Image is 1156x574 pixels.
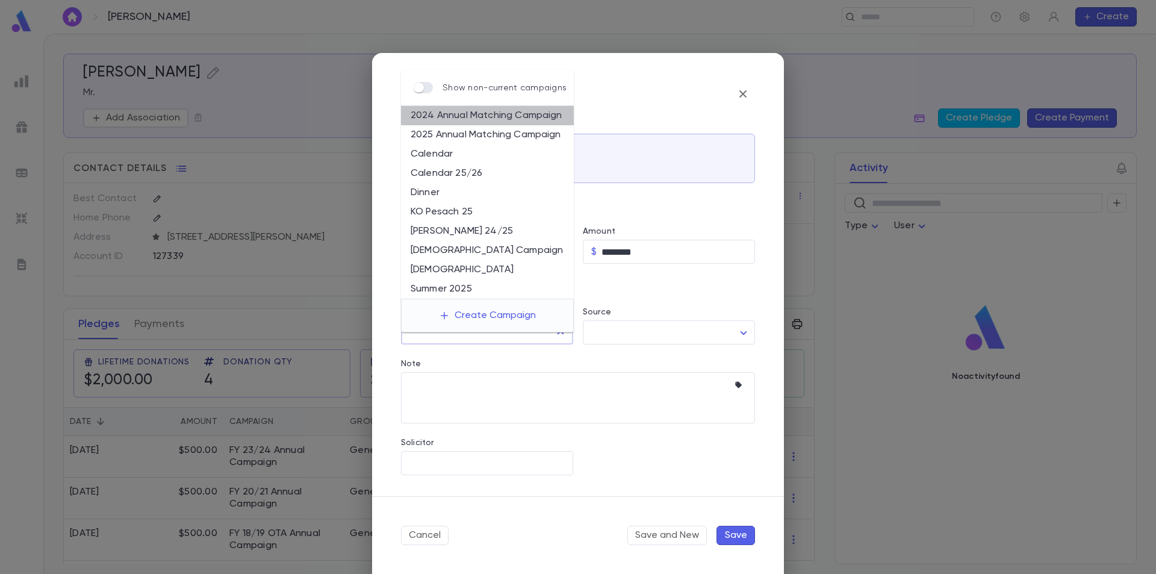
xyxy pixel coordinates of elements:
button: Close [552,324,569,341]
li: 2024 Annual Matching Campaign [401,106,574,125]
li: Summer 2025 [401,279,574,299]
button: Save [716,526,755,545]
button: Create Campaign [429,304,545,327]
li: Dinner [401,183,574,202]
li: [DEMOGRAPHIC_DATA] Campaign [401,241,574,260]
li: [DEMOGRAPHIC_DATA] [401,260,574,279]
p: Show non-current campaigns [443,83,567,93]
li: KO Pesach 25 [401,202,574,222]
label: Solicitor [401,438,433,448]
p: $ [591,246,597,258]
button: Cancel [401,526,449,545]
li: Calendar 25/26 [401,164,574,183]
li: Calendar [401,145,574,164]
li: [PERSON_NAME] 24/25 [401,222,574,241]
label: Account [401,120,755,130]
label: Amount [583,226,615,236]
button: Save and New [627,526,707,545]
label: Note [401,359,421,369]
label: Source [583,307,611,317]
div: ​ [583,321,755,345]
li: 2025 Annual Matching Campaign [401,125,574,145]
